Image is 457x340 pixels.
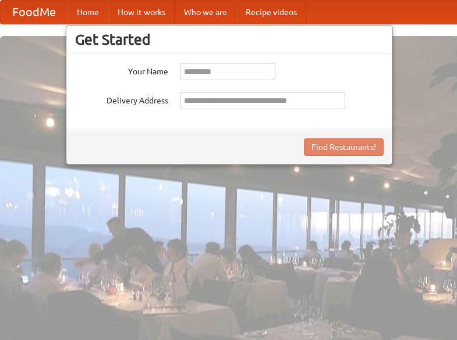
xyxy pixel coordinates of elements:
[68,1,108,24] a: Home
[75,31,384,48] h3: Get Started
[108,1,175,24] a: How it works
[175,1,236,24] a: Who we are
[236,1,306,24] a: Recipe videos
[75,63,168,77] label: Your Name
[1,1,68,24] a: FoodMe
[75,92,168,106] label: Delivery Address
[304,138,384,156] button: Find Restaurants!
